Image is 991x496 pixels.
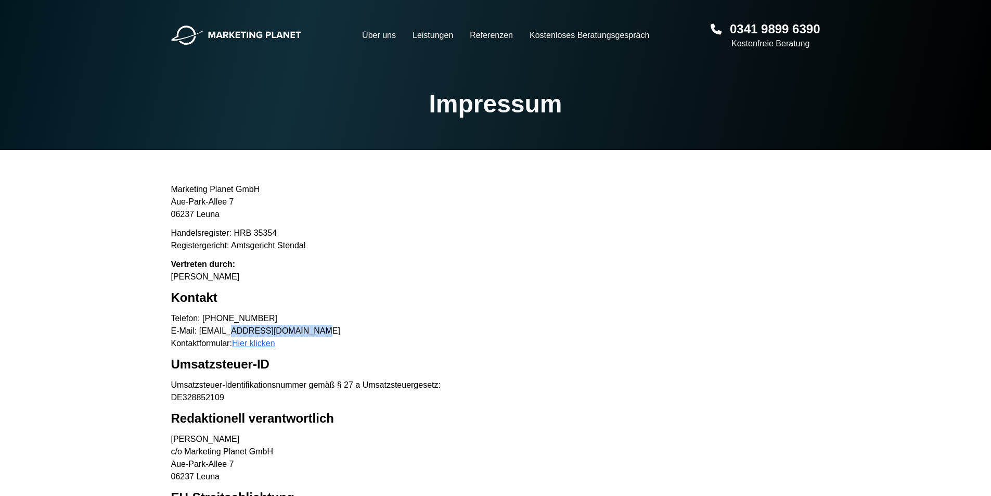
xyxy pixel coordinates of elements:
[171,379,820,404] p: Umsatzsteuer-Identifikationsnummer gemäß § 27 a Umsatzsteuergesetz: DE328852109
[171,227,820,252] p: Handelsregister: HRB 35354 Registergericht: Amtsgericht Stendal
[711,21,722,37] img: Telefon Icon
[730,21,820,37] a: 0341 9899 6390
[171,312,820,350] p: Telefon: [PHONE_NUMBER] E-Mail: [EMAIL_ADDRESS][DOMAIN_NAME] Kontaktformular:
[232,339,275,348] a: Hier klicken
[171,26,301,45] img: Marketing Planet - Webdesign, Website Entwicklung und SEO
[171,258,820,283] p: [PERSON_NAME]
[171,289,820,306] h2: Kontakt
[429,92,562,117] h1: Impressum
[171,433,820,483] p: [PERSON_NAME] c/o Marketing Planet GmbH Aue-Park-Allee 7 06237 Leuna
[171,260,236,269] strong: Vertreten durch:
[731,37,820,50] small: Kostenfreie Beratung
[530,29,649,42] a: Kostenloses Beratungsgespräch
[413,29,453,42] a: Leistungen
[171,410,820,427] h2: Redaktionell verantwortlich
[171,356,820,373] h2: Umsatzsteuer-ID
[171,183,820,221] p: Marketing Planet GmbH Aue-Park-Allee 7 06237 Leuna
[362,29,396,42] a: Über uns
[470,29,513,42] a: Referenzen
